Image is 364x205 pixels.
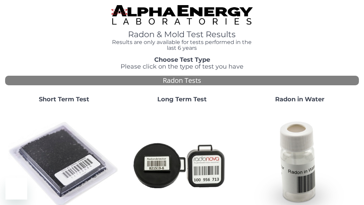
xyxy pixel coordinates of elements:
[111,5,253,25] img: TightCrop.jpg
[154,56,210,63] strong: Choose Test Type
[157,96,207,103] strong: Long Term Test
[39,96,89,103] strong: Short Term Test
[121,63,243,70] span: Please click on the type of test you have
[111,39,253,51] h4: Results are only available for tests performed in the last 6 years
[5,178,27,200] iframe: Button to launch messaging window
[5,76,359,86] div: Radon Tests
[111,30,253,39] h1: Radon & Mold Test Results
[275,96,325,103] strong: Radon in Water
